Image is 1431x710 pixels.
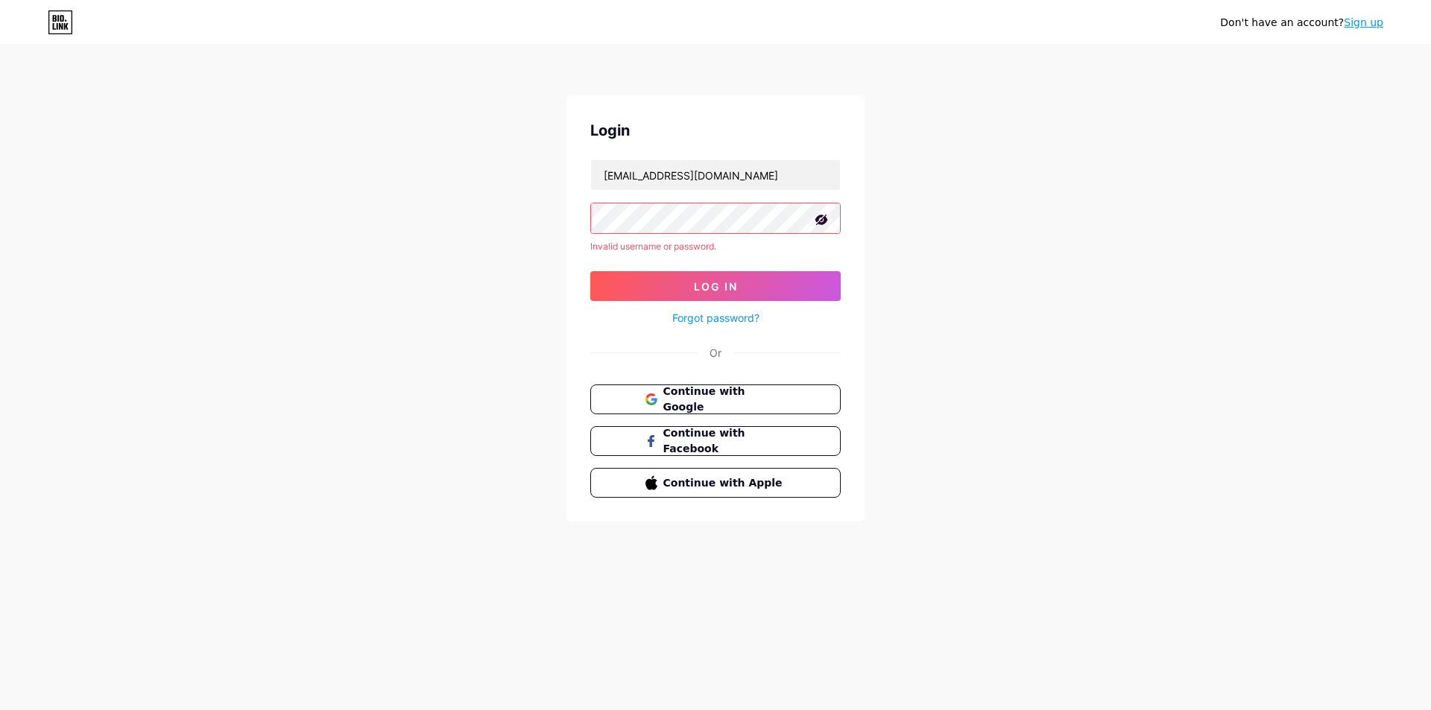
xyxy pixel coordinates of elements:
span: Log In [694,280,738,293]
button: Log In [590,271,841,301]
input: Username [591,160,840,190]
a: Sign up [1344,16,1383,28]
button: Continue with Facebook [590,426,841,456]
div: Don't have an account? [1220,15,1383,31]
div: Login [590,119,841,142]
span: Continue with Apple [663,475,786,491]
a: Forgot password? [672,310,759,326]
button: Continue with Apple [590,468,841,498]
button: Continue with Google [590,384,841,414]
div: Invalid username or password. [590,240,841,253]
div: Or [710,345,721,361]
span: Continue with Facebook [663,425,786,457]
span: Continue with Google [663,384,786,415]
